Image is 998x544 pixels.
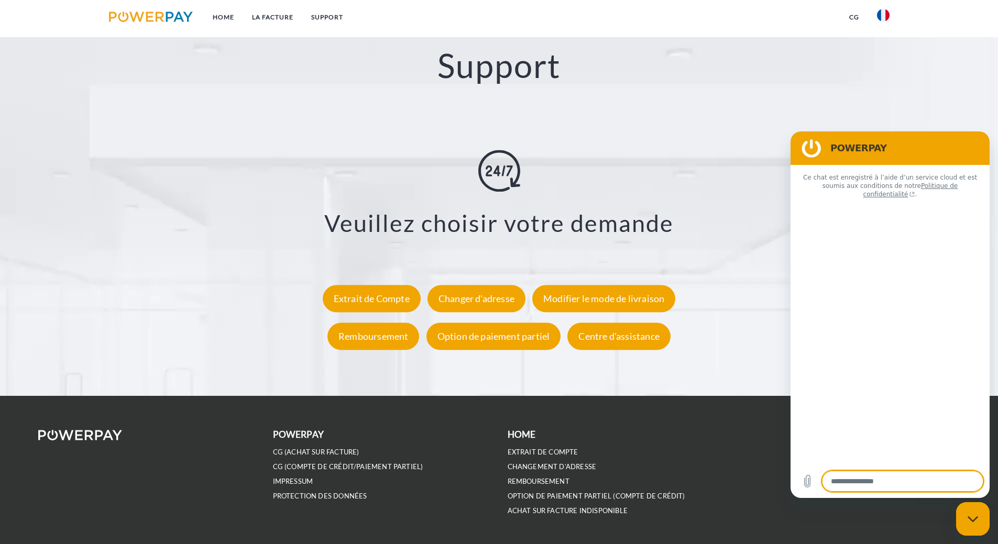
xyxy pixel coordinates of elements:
[508,477,569,486] a: REMBOURSEMENT
[426,323,561,350] div: Option de paiement partiel
[323,285,421,312] div: Extrait de Compte
[478,150,520,192] img: online-shopping.svg
[532,285,675,312] div: Modifier le mode de livraison
[508,492,685,501] a: OPTION DE PAIEMENT PARTIEL (Compte de crédit)
[50,45,948,86] h2: Support
[424,330,564,342] a: Option de paiement partiel
[273,462,423,471] a: CG (Compte de crédit/paiement partiel)
[302,8,352,27] a: Support
[877,9,890,21] img: fr
[530,293,678,304] a: Modifier le mode de livraison
[840,8,868,27] a: CG
[508,462,597,471] a: Changement d'adresse
[327,323,419,350] div: Remboursement
[243,8,302,27] a: LA FACTURE
[63,209,935,238] h3: Veuillez choisir votre demande
[956,502,990,536] iframe: Bouton de lancement de la fenêtre de messagerie, conversation en cours
[567,323,670,350] div: Centre d'assistance
[508,448,578,457] a: EXTRAIT DE COMPTE
[204,8,243,27] a: Home
[273,429,324,440] b: POWERPAY
[273,477,313,486] a: IMPRESSUM
[273,448,359,457] a: CG (achat sur facture)
[38,430,123,440] img: logo-powerpay-white.svg
[325,330,422,342] a: Remboursement
[791,131,990,498] iframe: Fenêtre de messagerie
[508,429,536,440] b: Home
[427,285,525,312] div: Changer d'adresse
[565,330,673,342] a: Centre d'assistance
[273,492,367,501] a: PROTECTION DES DONNÉES
[425,293,528,304] a: Changer d'adresse
[320,293,423,304] a: Extrait de Compte
[109,12,193,22] img: logo-powerpay.svg
[508,506,628,515] a: ACHAT SUR FACTURE INDISPONIBLE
